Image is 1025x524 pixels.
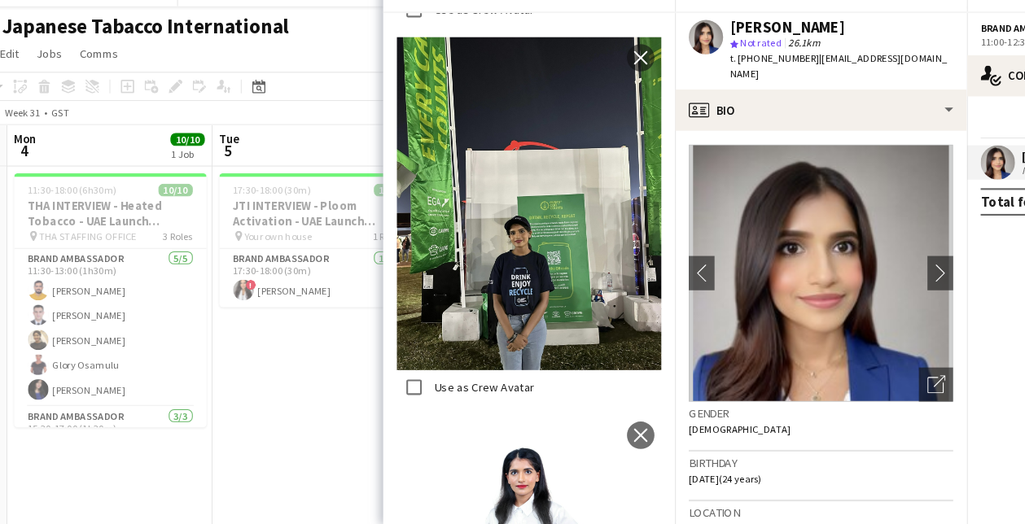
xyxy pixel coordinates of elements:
app-card-role: Brand Ambassador1/117:30-18:00 (30m)![PERSON_NAME] [261,262,443,317]
img: Crew avatar or photo [706,164,957,408]
app-card-role: Brand Ambassador3/315:30-17:00 (1h30m) [66,412,248,514]
span: Jobs [87,70,112,85]
span: Mon [66,151,87,165]
div: [PERSON_NAME] [745,46,854,60]
label: Use as Crew Avatar [462,386,559,401]
span: ! [286,291,296,301]
a: View [7,67,42,88]
button: JTI - Japanese Tabacco International [33,1,221,33]
h3: Birthday [706,458,957,473]
app-job-card: 17:30-18:00 (30m)1/1JTI INTERVIEW - Ploom Activation - UAE Launch Program Your own house1 RoleBra... [261,190,443,317]
span: Tue [261,151,279,165]
h3: JTI INTERVIEW - Ploom Activation - UAE Launch Program [261,214,443,243]
h3: THA INTERVIEW - Heated Tobacco - UAE Launch Program [66,214,248,243]
span: 10/10 [214,152,247,164]
div: Open photos pop-in [924,375,957,408]
span: 10/10 [203,200,235,212]
span: 4 [64,159,87,178]
span: 17:30-18:00 (30m) [274,200,348,212]
span: 26.1km [797,61,834,73]
app-card-role: Brand Ambassador5/511:30-13:00 (1h30m)[PERSON_NAME][PERSON_NAME][PERSON_NAME]Glory Osamulu[PERSON... [66,262,248,412]
a: Edit [46,67,77,88]
span: 1 Role [406,244,430,256]
span: Week 31 [54,127,94,139]
img: Crew photo 768619 [429,62,680,378]
span: 5 [258,159,279,178]
span: 1/1 [407,200,430,212]
h3: Photos [416,8,693,29]
span: 11:30-18:00 (6h30m) [79,200,164,212]
div: [DATE] [13,125,50,142]
div: GST [101,127,118,139]
span: Your own house [284,244,348,256]
div: Bio [693,111,970,151]
label: Use as Crew Avatar [462,28,559,43]
h1: JTI - Japanese Tabacco International [13,39,326,63]
app-job-card: 11:30-18:00 (6h30m)10/10THA INTERVIEW - Heated Tobacco - UAE Launch Program THA STAFFING OFFICE3 ... [66,190,248,431]
a: Jobs [81,67,118,88]
span: Not rated [755,61,794,73]
span: 3 Roles [208,244,235,256]
span: THA STAFFING OFFICE [90,244,182,256]
a: Comms [121,67,171,88]
h3: Location [706,505,957,520]
h3: Profile [693,8,970,29]
span: Edit [52,70,71,85]
h3: Gender [706,411,957,426]
span: Comms [128,70,164,85]
span: t. [PHONE_NUMBER] [745,76,830,88]
div: 1 Job [215,166,246,178]
span: [DEMOGRAPHIC_DATA] [706,427,803,439]
span: [DATE] (24 years) [706,474,775,487]
span: | [EMAIL_ADDRESS][DOMAIN_NAME] [745,76,951,103]
span: View [13,70,36,85]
